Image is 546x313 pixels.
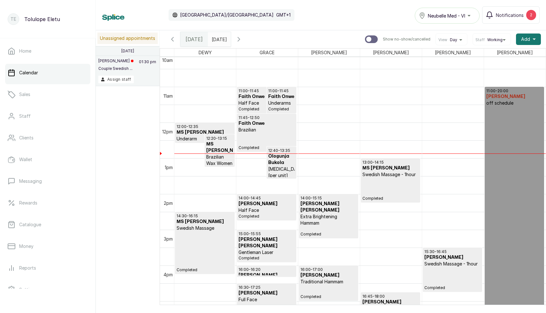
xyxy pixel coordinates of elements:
span: Completed [239,256,295,261]
a: Catalogue [5,216,90,234]
p: Money [19,243,34,250]
h3: MS [PERSON_NAME] [362,165,419,171]
h3: [PERSON_NAME] [239,201,295,207]
div: 2 [526,10,536,20]
h3: [PERSON_NAME] [300,272,357,279]
button: StaffWorking [475,37,508,42]
span: Completed [177,267,233,272]
p: 01:30 pm [138,58,157,76]
span: Staff [475,37,485,42]
p: Reports [19,265,36,271]
h3: MS [PERSON_NAME] [177,129,233,136]
div: 4pm [162,271,174,278]
h3: MS [PERSON_NAME] [206,141,233,154]
span: Completed [239,145,295,150]
a: Sales [5,86,90,103]
span: GRACE [258,48,276,56]
p: Sales [19,91,30,98]
p: Underarms [268,100,295,106]
button: Add [516,34,541,45]
p: 11:45 - 12:50 [239,115,295,120]
a: Settings [5,281,90,299]
p: 12:00 - 12:35 [177,124,233,129]
p: Swedish Massage - 1hour [424,261,481,267]
div: 2pm [163,200,174,206]
span: Completed [239,107,295,112]
div: 11am [162,93,174,99]
h3: [PERSON_NAME] [PERSON_NAME] [239,236,295,249]
p: 15:30 - 16:45 [424,249,481,254]
p: 11:00 - 20:00 [486,88,543,93]
p: [PERSON_NAME] [98,58,133,63]
span: [PERSON_NAME] [372,48,410,56]
span: Notifications [496,12,524,19]
p: [GEOGRAPHIC_DATA]/[GEOGRAPHIC_DATA] [180,12,274,18]
span: Working [487,37,503,42]
p: 14:30 - 16:15 [177,213,233,219]
a: Calendar [5,64,90,82]
p: Underarm [177,136,233,142]
h3: [PERSON_NAME] [239,290,295,296]
span: Add [521,36,530,42]
a: Wallet [5,151,90,168]
span: Neubelle Med - VI [428,12,465,19]
p: GMT+1 [276,12,291,18]
p: Extra Brightening Hammam [300,213,357,226]
p: Gentleman Laser [239,249,295,256]
p: TE [11,16,16,22]
p: Rewards [19,200,37,206]
span: View [438,37,447,42]
span: Completed [424,285,481,290]
p: 11:00 - 11:45 [239,88,295,93]
div: 10am [161,57,174,63]
p: [DATE] [121,48,134,54]
h3: [PERSON_NAME] [486,93,543,100]
p: Calendar [19,70,38,76]
p: 12:40 - 13:35 [268,148,295,153]
h3: Faith Onwe [268,93,295,100]
h3: [PERSON_NAME] [362,299,419,305]
div: 3pm [163,235,174,242]
p: 15:00 - 15:55 [239,231,295,236]
a: Clients [5,129,90,147]
span: Completed [362,196,419,201]
div: [DATE] [180,32,208,47]
p: Couple Swedish ... [98,66,133,71]
a: Messaging [5,172,90,190]
p: Wallet [19,156,32,163]
p: Swedish Massage - 1hour [362,171,419,178]
div: 1pm [163,164,174,171]
a: Money [5,237,90,255]
a: Rewards [5,194,90,212]
p: 14:00 - 15:15 [300,196,357,201]
h3: MS [PERSON_NAME] [177,219,233,225]
span: [DATE] [186,35,203,43]
button: Assign staff [98,76,134,83]
button: Neubelle Med - VI [415,8,480,24]
a: Staff [5,107,90,125]
h3: [PERSON_NAME] [PERSON_NAME] [300,201,357,213]
span: Completed [239,214,295,219]
span: DEWY [197,48,213,56]
h3: [PERSON_NAME] [424,254,481,261]
span: Completed [268,107,295,112]
span: [PERSON_NAME] [310,48,348,56]
div: 12pm [161,128,174,135]
p: 12:20 - 13:15 [206,136,233,141]
span: Completed [300,294,357,299]
p: Brazilian [239,127,295,133]
p: 14:00 - 14:45 [239,196,295,201]
p: 16:00 - 16:20 [239,267,295,272]
h3: Faith Onwe [239,93,295,100]
p: off schedule [486,100,543,106]
span: [PERSON_NAME] [496,48,534,56]
p: 11:00 - 11:45 [268,88,295,93]
p: Staff [19,113,31,119]
p: Half Face [239,100,295,106]
button: ViewDay [438,37,465,42]
p: 16:30 - 17:25 [239,285,295,290]
span: Day [450,37,457,42]
h3: [PERSON_NAME] [PERSON_NAME] [239,272,295,285]
a: Home [5,42,90,60]
p: Clients [19,135,34,141]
